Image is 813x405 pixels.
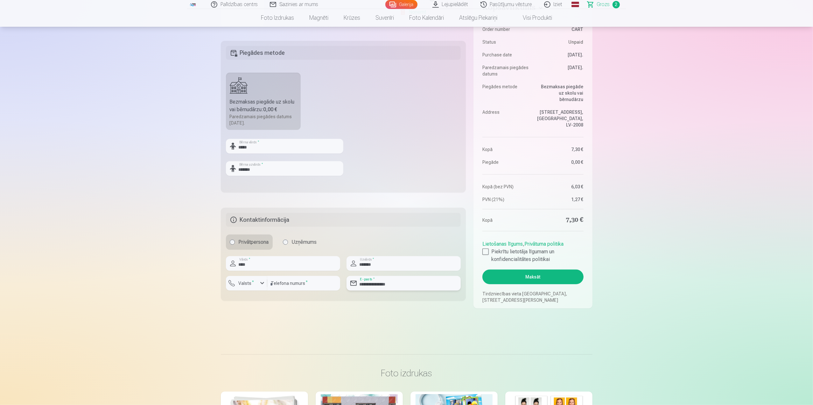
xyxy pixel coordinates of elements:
[482,216,530,225] dt: Kopā
[482,83,530,103] dt: Piegādes metode
[302,9,336,27] a: Magnēti
[482,241,523,247] a: Lietošanas līgums
[536,52,584,58] dd: [DATE].
[226,367,587,379] h3: Foto izdrukas
[230,113,297,126] div: Paredzamais piegādes datums [DATE].
[226,276,267,291] button: Valsts*
[336,9,368,27] a: Krūzes
[226,46,461,60] h5: Piegādes metode
[482,196,530,203] dt: PVN (21%)
[482,39,530,45] dt: Status
[368,9,402,27] a: Suvenīri
[226,235,273,250] label: Privātpersona
[190,3,197,6] img: /fa3
[226,213,461,227] h5: Kontaktinformācija
[597,1,610,8] span: Grozs
[482,146,530,153] dt: Kopā
[482,52,530,58] dt: Purchase date
[536,26,584,33] dd: CART
[482,26,530,33] dt: Order number
[536,184,584,190] dd: 6,03 €
[230,240,235,245] input: Privātpersona
[536,146,584,153] dd: 7,30 €
[613,1,620,8] span: 2
[482,238,583,263] div: ,
[230,98,297,113] div: Bezmaksas piegāde uz skolu vai bērnudārzu :
[482,184,530,190] dt: Kopā (bez PVN)
[524,241,564,247] a: Privātuma politika
[536,64,584,77] dd: [DATE].
[536,109,584,128] dd: [STREET_ADDRESS], [GEOGRAPHIC_DATA], LV-2008
[482,64,530,77] dt: Paredzamais piegādes datums
[536,216,584,225] dd: 7,30 €
[236,280,257,286] label: Valsts
[536,159,584,165] dd: 0,00 €
[482,159,530,165] dt: Piegāde
[536,83,584,103] dd: Bezmaksas piegāde uz skolu vai bērnudārzu
[402,9,452,27] a: Foto kalendāri
[482,248,583,263] label: Piekrītu lietotāja līgumam un konfidencialitātes politikai
[283,240,288,245] input: Uzņēmums
[263,106,277,112] b: 0,00 €
[253,9,302,27] a: Foto izdrukas
[569,39,584,45] span: Unpaid
[482,270,583,284] button: Maksāt
[279,235,321,250] label: Uzņēmums
[482,109,530,128] dt: Address
[505,9,560,27] a: Visi produkti
[536,196,584,203] dd: 1,27 €
[482,291,583,303] p: Tirdzniecības vieta [GEOGRAPHIC_DATA], [STREET_ADDRESS][PERSON_NAME]
[452,9,505,27] a: Atslēgu piekariņi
